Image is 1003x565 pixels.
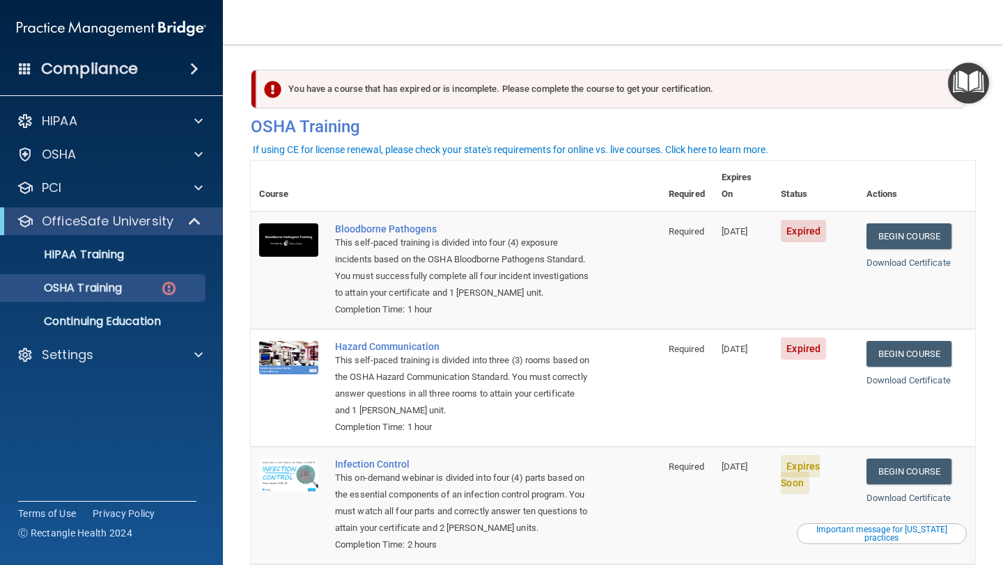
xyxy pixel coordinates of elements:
span: Expired [781,337,826,360]
a: Hazard Communication [335,341,591,352]
div: Completion Time: 2 hours [335,536,591,553]
th: Course [251,161,327,212]
p: Continuing Education [9,315,199,328]
a: Download Certificate [866,375,951,385]
p: HIPAA [42,113,77,129]
a: PCI [17,180,203,196]
h4: OSHA Training [251,117,975,136]
a: Terms of Use [18,507,76,520]
p: OfficeSafe University [42,213,173,230]
span: [DATE] [722,344,748,354]
a: Begin Course [866,341,951,367]
div: Completion Time: 1 hour [335,419,591,436]
th: Status [772,161,857,212]
img: PMB logo [17,15,206,42]
iframe: Drift Widget Chat Controller [762,466,986,522]
p: HIPAA Training [9,248,124,262]
p: PCI [42,180,61,196]
a: Begin Course [866,223,951,249]
a: HIPAA [17,113,203,129]
button: Open Resource Center [948,63,989,104]
span: [DATE] [722,461,748,472]
div: This self-paced training is divided into three (3) rooms based on the OSHA Hazard Communication S... [335,352,591,419]
th: Expires On [713,161,773,212]
p: Settings [42,347,93,363]
span: Required [669,344,704,354]
span: Required [669,461,704,472]
button: If using CE for license renewal, please check your state's requirements for online vs. live cours... [251,143,770,157]
a: Settings [17,347,203,363]
th: Actions [858,161,975,212]
h4: Compliance [41,59,138,79]
a: OfficeSafe University [17,213,202,230]
span: [DATE] [722,226,748,237]
span: Expires Soon [781,455,820,494]
span: Ⓒ Rectangle Health 2024 [18,526,132,540]
img: danger-circle.6113f641.png [160,280,178,297]
a: OSHA [17,146,203,163]
a: Privacy Policy [93,507,155,520]
p: OSHA Training [9,281,122,295]
a: Begin Course [866,459,951,484]
a: Download Certificate [866,257,951,268]
div: Completion Time: 1 hour [335,301,591,318]
p: OSHA [42,146,77,163]
button: Read this if you are a dental practitioner in the state of CA [797,523,967,544]
span: Expired [781,220,826,242]
a: Bloodborne Pathogens [335,223,591,234]
a: Infection Control [335,459,591,470]
div: This on-demand webinar is divided into four (4) parts based on the essential components of an inf... [335,470,591,536]
div: This self-paced training is divided into four (4) exposure incidents based on the OSHA Bloodborne... [335,234,591,301]
div: You have a course that has expired or is incomplete. Please complete the course to get your certi... [256,70,966,109]
th: Required [660,161,713,212]
img: exclamation-circle-solid-danger.72ef9ffc.png [264,81,281,98]
div: If using CE for license renewal, please check your state's requirements for online vs. live cours... [253,145,768,154]
span: Required [669,226,704,237]
div: Important message for [US_STATE] practices [799,525,965,542]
